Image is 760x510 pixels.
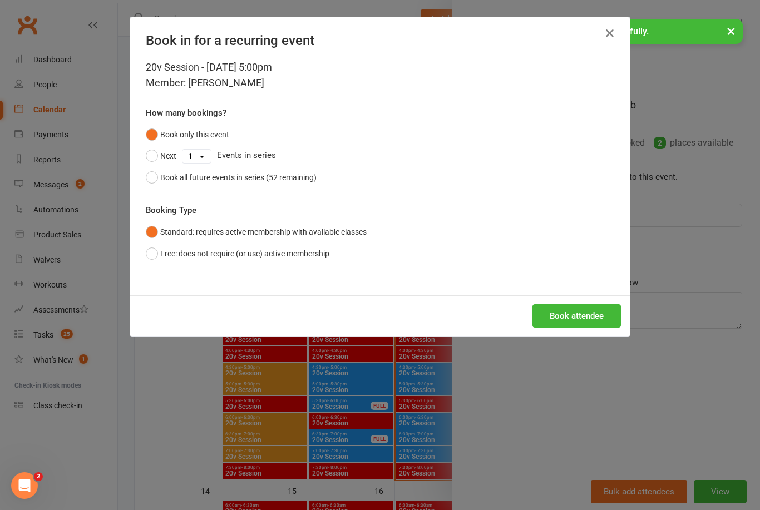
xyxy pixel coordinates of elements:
[532,304,621,328] button: Book attendee
[146,106,226,120] label: How many bookings?
[146,33,614,48] h4: Book in for a recurring event
[160,171,317,184] div: Book all future events in series (52 remaining)
[146,145,614,166] div: Events in series
[146,124,229,145] button: Book only this event
[601,24,619,42] button: Close
[146,221,367,242] button: Standard: requires active membership with available classes
[34,472,43,481] span: 2
[146,145,176,166] button: Next
[146,243,329,264] button: Free: does not require (or use) active membership
[146,60,614,91] div: 20v Session - [DATE] 5:00pm Member: [PERSON_NAME]
[146,167,317,188] button: Book all future events in series (52 remaining)
[146,204,196,217] label: Booking Type
[11,472,38,499] iframe: Intercom live chat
